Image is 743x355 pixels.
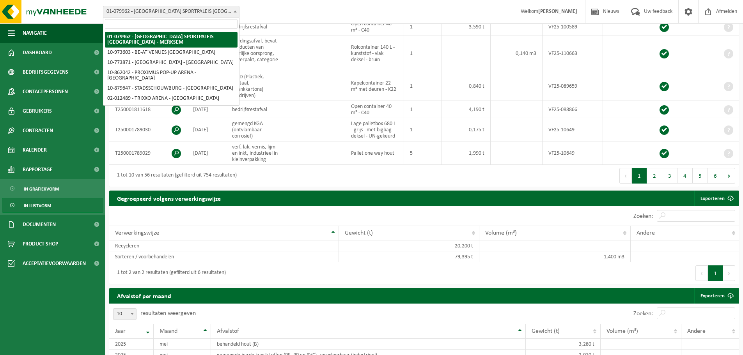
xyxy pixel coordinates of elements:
td: Open container 40 m³ - C40 [345,101,404,118]
label: Zoeken: [633,213,653,219]
td: 3,280 t [526,339,601,350]
li: 10-879647 - STADSSCHOUWBURG - [GEOGRAPHIC_DATA] [105,83,238,94]
span: 10 [113,309,136,320]
span: Volume (m³) [485,230,517,236]
span: Gebruikers [23,101,52,121]
td: [DATE] [187,101,226,118]
button: Previous [619,168,632,184]
span: Contracten [23,121,53,140]
span: Acceptatievoorwaarden [23,254,86,273]
td: T250001789030 [109,118,187,141]
button: Previous [695,265,708,281]
td: 5 [404,141,442,165]
span: Kalender [23,140,47,160]
span: Contactpersonen [23,82,68,101]
span: Dashboard [23,43,52,62]
span: Afvalstof [217,328,239,334]
a: Exporteren [694,191,738,206]
td: Kapelcontainer 22 m³ met deuren - K22 [345,71,404,101]
h2: Afvalstof per maand [109,288,179,303]
button: Next [723,265,735,281]
span: Gewicht (t) [345,230,373,236]
li: 10-862042 - PROXIMUS POP-UP ARENA - [GEOGRAPHIC_DATA] [105,68,238,83]
td: Pallet one way hout [345,141,404,165]
span: Bedrijfsgegevens [23,62,68,82]
td: 0,175 t [442,118,491,141]
li: 01-079962 - [GEOGRAPHIC_DATA] SPORTPALEIS [GEOGRAPHIC_DATA] - MERKSEM [105,32,238,48]
td: bedrijfsrestafval [226,18,285,35]
td: 1 [404,35,442,71]
td: VF25-100589 [543,18,603,35]
td: Rolcontainer 140 L - kunststof - vlak deksel - bruin [345,35,404,71]
strong: [PERSON_NAME] [538,9,577,14]
button: 1 [708,265,723,281]
td: 1 [404,101,442,118]
span: Andere [687,328,706,334]
td: 20,200 t [339,240,479,251]
span: Maand [160,328,177,334]
td: VF25-10649 [543,118,603,141]
td: T250001789029 [109,141,187,165]
td: Sorteren / voorbehandelen [109,251,339,262]
span: Gewicht (t) [532,328,560,334]
td: VF25-088866 [543,101,603,118]
span: Rapportage [23,160,53,179]
button: 1 [632,168,647,184]
td: behandeld hout (B) [211,339,526,350]
span: Jaar [115,328,126,334]
span: In lijstvorm [24,198,51,213]
label: Zoeken: [633,311,653,317]
td: verf, lak, vernis, lijm en inkt, industrieel in kleinverpakking [226,141,285,165]
button: 6 [708,168,723,184]
td: bedrijfsrestafval [226,101,285,118]
td: [DATE] [187,118,226,141]
td: 0,840 t [442,71,491,101]
button: 2 [647,168,662,184]
td: Lage palletbox 680 L - grijs - met bigbag - deksel - UN-gekeurd [345,118,404,141]
span: In grafiekvorm [24,182,59,196]
td: T250001811618 [109,101,187,118]
li: 10-973603 - BE-AT VENUES [GEOGRAPHIC_DATA] [105,48,238,58]
a: In lijstvorm [2,198,103,213]
button: Next [723,168,735,184]
td: 1,990 t [442,141,491,165]
td: mei [154,339,211,350]
td: 4,190 t [442,101,491,118]
h2: Gegroepeerd volgens verwerkingswijze [109,191,229,206]
span: 10 [113,308,137,320]
button: 3 [662,168,677,184]
li: 10-773871 - [GEOGRAPHIC_DATA] - [GEOGRAPHIC_DATA] [105,58,238,68]
td: PMD (Plastiek, Metaal, Drankkartons) (bedrijven) [226,71,285,101]
div: 1 tot 2 van 2 resultaten (gefilterd uit 6 resultaten) [113,266,226,280]
span: 01-079962 - ANTWERPS SPORTPALEIS NV - MERKSEM [103,6,239,18]
td: VF25-089659 [543,71,603,101]
td: 1 [404,118,442,141]
td: Open container 40 m³ - C40 [345,18,404,35]
span: Product Shop [23,234,58,254]
span: 01-079962 - ANTWERPS SPORTPALEIS NV - MERKSEM [103,6,239,17]
td: [DATE] [187,141,226,165]
span: Volume (m³) [606,328,638,334]
td: 79,395 t [339,251,479,262]
div: 1 tot 10 van 56 resultaten (gefilterd uit 754 resultaten) [113,169,237,183]
td: 1 [404,71,442,101]
td: gemengd KGA (ontvlambaar-corrosief) [226,118,285,141]
span: Navigatie [23,23,47,43]
td: 1,400 m3 [479,251,631,262]
td: 2025 [109,339,154,350]
span: Andere [637,230,655,236]
td: VF25-10649 [543,141,603,165]
td: VF25-110663 [543,35,603,71]
td: 1 [404,18,442,35]
a: Exporteren [694,288,738,304]
span: Verwerkingswijze [115,230,159,236]
span: Documenten [23,215,56,234]
li: 02-012489 - TRIXXO ARENA - [GEOGRAPHIC_DATA] [105,94,238,104]
button: 5 [693,168,708,184]
td: 0,140 m3 [491,35,543,71]
td: Recycleren [109,240,339,251]
a: In grafiekvorm [2,181,103,196]
td: voedingsafval, bevat producten van dierlijke oorsprong, onverpakt, categorie 3 [226,35,285,71]
label: resultaten weergeven [140,310,196,316]
td: 3,590 t [442,18,491,35]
